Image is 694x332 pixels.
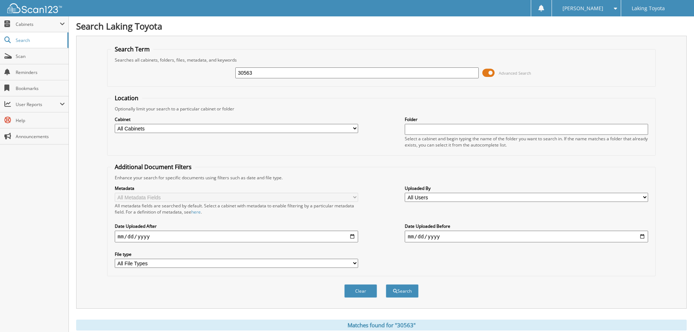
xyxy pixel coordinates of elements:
[191,209,201,215] a: here
[405,231,648,242] input: end
[632,6,665,11] span: Laking Toyota
[111,163,195,171] legend: Additional Document Filters
[344,284,377,298] button: Clear
[111,106,652,112] div: Optionally limit your search to a particular cabinet or folder
[16,37,64,43] span: Search
[562,6,603,11] span: [PERSON_NAME]
[16,133,65,140] span: Announcements
[111,57,652,63] div: Searches all cabinets, folders, files, metadata, and keywords
[7,3,62,13] img: scan123-logo-white.svg
[115,203,358,215] div: All metadata fields are searched by default. Select a cabinet with metadata to enable filtering b...
[115,185,358,191] label: Metadata
[405,116,648,122] label: Folder
[76,20,687,32] h1: Search Laking Toyota
[111,175,652,181] div: Enhance your search for specific documents using filters such as date and file type.
[405,136,648,148] div: Select a cabinet and begin typing the name of the folder you want to search in. If the name match...
[405,185,648,191] label: Uploaded By
[16,85,65,91] span: Bookmarks
[16,101,60,108] span: User Reports
[16,53,65,59] span: Scan
[111,94,142,102] legend: Location
[111,45,153,53] legend: Search Term
[115,116,358,122] label: Cabinet
[16,69,65,75] span: Reminders
[16,117,65,124] span: Help
[386,284,419,298] button: Search
[115,231,358,242] input: start
[16,21,60,27] span: Cabinets
[405,223,648,229] label: Date Uploaded Before
[499,70,531,76] span: Advanced Search
[115,223,358,229] label: Date Uploaded After
[115,251,358,257] label: File type
[76,320,687,331] div: Matches found for "30563"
